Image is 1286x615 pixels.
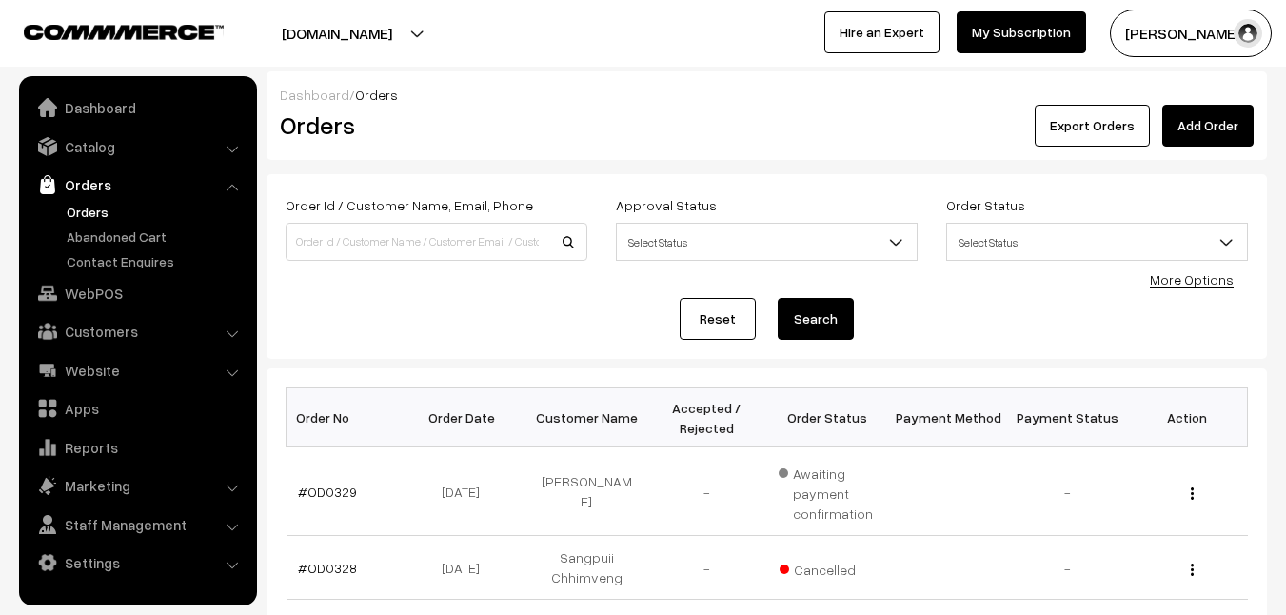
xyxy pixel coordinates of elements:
div: / [280,85,1254,105]
label: Order Status [946,195,1025,215]
a: Settings [24,546,250,580]
a: Dashboard [24,90,250,125]
a: Orders [62,202,250,222]
a: Marketing [24,468,250,503]
input: Order Id / Customer Name / Customer Email / Customer Phone [286,223,587,261]
label: Approval Status [616,195,717,215]
img: Menu [1191,487,1194,500]
a: COMMMERCE [24,19,190,42]
td: - [646,536,766,600]
span: Orders [355,87,398,103]
a: Customers [24,314,250,348]
a: Abandoned Cart [62,227,250,247]
a: Reset [680,298,756,340]
button: Export Orders [1035,105,1150,147]
img: user [1234,19,1262,48]
th: Order Date [406,388,526,447]
a: Reports [24,430,250,465]
span: Select Status [946,223,1248,261]
span: Select Status [617,226,917,259]
a: My Subscription [957,11,1086,53]
th: Accepted / Rejected [646,388,766,447]
td: Sangpuii Chhimveng [526,536,646,600]
a: WebPOS [24,276,250,310]
button: [PERSON_NAME] [1110,10,1272,57]
td: [DATE] [406,536,526,600]
a: Dashboard [280,87,349,103]
th: Action [1127,388,1247,447]
a: #OD0329 [298,484,357,500]
td: - [1007,447,1127,536]
td: [PERSON_NAME] [526,447,646,536]
a: Staff Management [24,507,250,542]
button: [DOMAIN_NAME] [215,10,459,57]
a: More Options [1150,271,1234,288]
td: [DATE] [406,447,526,536]
th: Customer Name [526,388,646,447]
a: Hire an Expert [824,11,940,53]
a: Add Order [1162,105,1254,147]
th: Payment Method [887,388,1007,447]
span: Cancelled [780,555,875,580]
a: Website [24,353,250,387]
img: COMMMERCE [24,25,224,39]
th: Payment Status [1007,388,1127,447]
button: Search [778,298,854,340]
a: #OD0328 [298,560,357,576]
td: - [1007,536,1127,600]
th: Order No [287,388,406,447]
a: Contact Enquires [62,251,250,271]
th: Order Status [767,388,887,447]
span: Awaiting payment confirmation [779,459,876,524]
span: Select Status [947,226,1247,259]
label: Order Id / Customer Name, Email, Phone [286,195,533,215]
a: Apps [24,391,250,426]
img: Menu [1191,564,1194,576]
a: Catalog [24,129,250,164]
h2: Orders [280,110,585,140]
span: Select Status [616,223,918,261]
a: Orders [24,168,250,202]
td: - [646,447,766,536]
